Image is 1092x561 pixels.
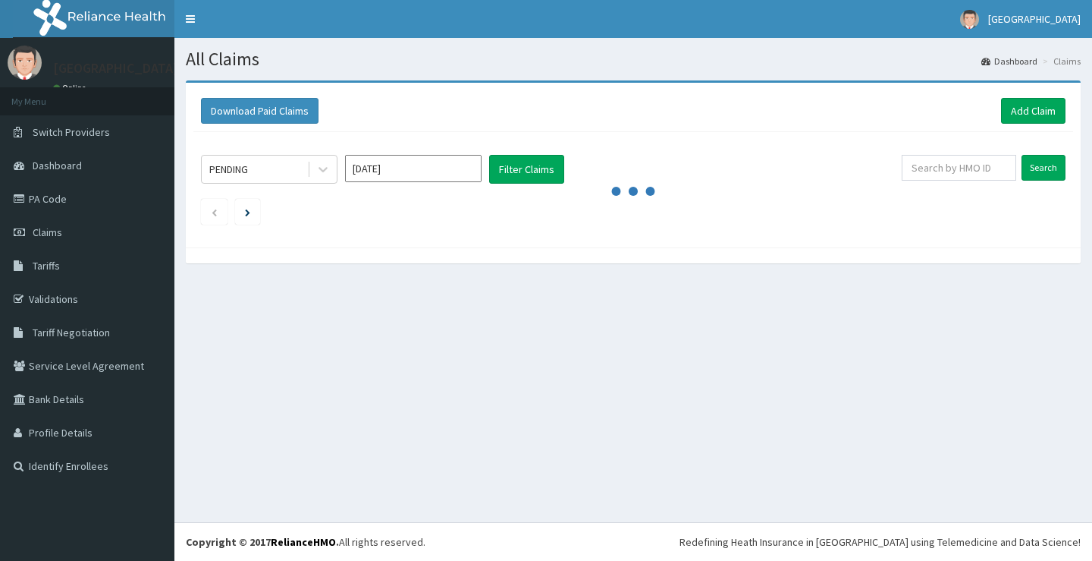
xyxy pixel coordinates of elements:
[960,10,979,29] img: User Image
[345,155,482,182] input: Select Month and Year
[271,535,336,549] a: RelianceHMO
[1039,55,1081,68] li: Claims
[53,83,89,93] a: Online
[33,259,60,273] span: Tariffs
[981,55,1037,68] a: Dashboard
[33,326,110,339] span: Tariff Negotiation
[209,162,248,177] div: PENDING
[211,205,218,219] a: Previous page
[33,125,110,139] span: Switch Providers
[245,205,250,219] a: Next page
[33,225,62,239] span: Claims
[201,98,318,124] button: Download Paid Claims
[53,61,178,75] p: [GEOGRAPHIC_DATA]
[33,159,82,172] span: Dashboard
[186,49,1081,69] h1: All Claims
[1001,98,1065,124] a: Add Claim
[1021,155,1065,181] input: Search
[988,12,1081,26] span: [GEOGRAPHIC_DATA]
[610,169,656,214] svg: audio-loading
[8,46,42,80] img: User Image
[902,155,1016,181] input: Search by HMO ID
[174,522,1092,561] footer: All rights reserved.
[489,155,564,184] button: Filter Claims
[679,534,1081,550] div: Redefining Heath Insurance in [GEOGRAPHIC_DATA] using Telemedicine and Data Science!
[186,535,339,549] strong: Copyright © 2017 .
